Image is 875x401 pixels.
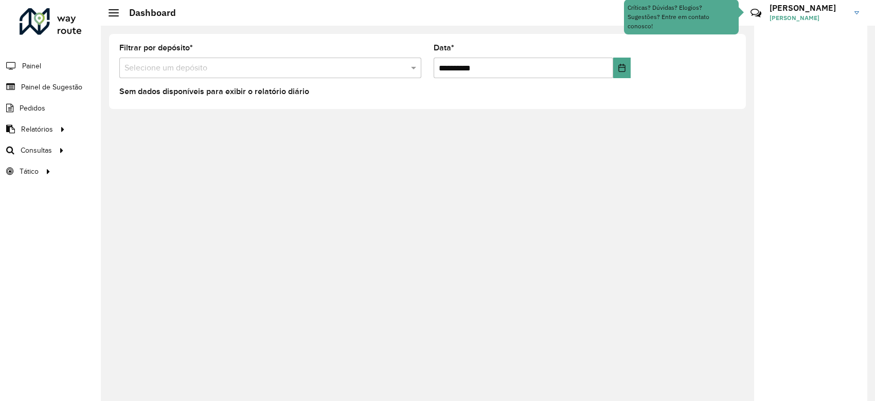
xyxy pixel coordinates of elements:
h3: [PERSON_NAME] [770,3,847,13]
span: Consultas [21,145,52,156]
span: Relatórios [21,124,53,135]
span: Pedidos [20,103,45,114]
button: Choose Date [613,58,631,78]
span: Painel de Sugestão [21,82,82,93]
h2: Dashboard [119,7,176,19]
a: Contato Rápido [745,2,767,24]
label: Sem dados disponíveis para exibir o relatório diário [119,85,309,98]
span: Tático [20,166,39,177]
label: Data [434,42,454,54]
label: Filtrar por depósito [119,42,193,54]
span: Painel [22,61,41,71]
span: [PERSON_NAME] [770,13,847,23]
